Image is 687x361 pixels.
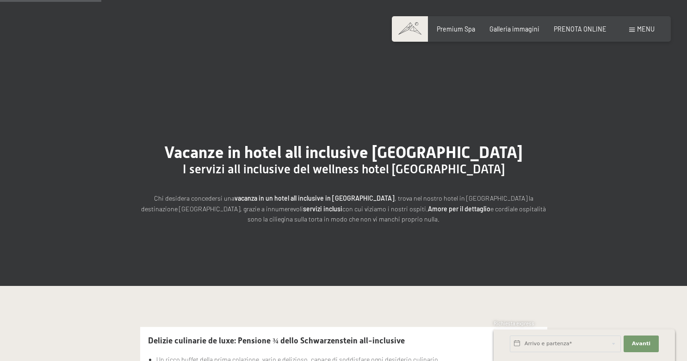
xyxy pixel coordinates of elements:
span: I servizi all inclusive del wellness hotel [GEOGRAPHIC_DATA] [183,162,505,176]
strong: servizi inclusi [303,205,342,213]
strong: Amore per il dettaglio [428,205,490,213]
span: Vacanze in hotel all inclusive [GEOGRAPHIC_DATA] [164,143,523,162]
a: PRENOTA ONLINE [554,25,607,33]
span: Richiesta express [494,320,534,326]
strong: vacanza in un hotel all inclusive in [GEOGRAPHIC_DATA] [235,194,395,202]
a: Galleria immagini [489,25,539,33]
span: Menu [637,25,655,33]
a: Premium Spa [437,25,475,33]
p: Chi desidera concedersi una , trova nel nostro hotel in [GEOGRAPHIC_DATA] la destinazione [GEOGRA... [140,193,547,225]
button: Avanti [624,336,659,352]
span: Delizie culinarie de luxe: Pensione ¾ dello Schwarzenstein all-inclusive [148,336,405,345]
span: Avanti [632,340,650,348]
